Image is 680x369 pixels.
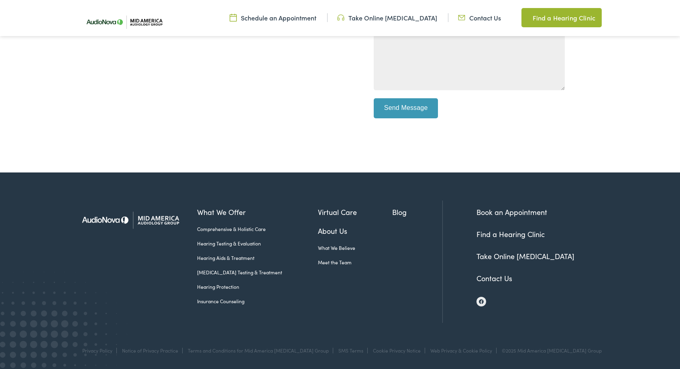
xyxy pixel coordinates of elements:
[374,98,438,118] input: Send Message
[197,269,318,276] a: [MEDICAL_DATA] Testing & Treatment
[337,13,344,22] img: utility icon
[430,347,492,354] a: Web Privacy & Cookie Policy
[498,348,602,353] div: ©2025 Mid America [MEDICAL_DATA] Group
[122,347,178,354] a: Notice of Privacy Practice
[476,207,547,217] a: Book an Appointment
[476,229,545,239] a: Find a Hearing Clinic
[458,13,465,22] img: utility icon
[392,207,442,217] a: Blog
[373,347,421,354] a: Cookie Privacy Notice
[476,273,512,283] a: Contact Us
[476,251,574,261] a: Take Online [MEDICAL_DATA]
[230,13,316,22] a: Schedule an Appointment
[82,347,112,354] a: Privacy Policy
[318,259,393,266] a: Meet the Team
[197,254,318,262] a: Hearing Aids & Treatment
[337,13,437,22] a: Take Online [MEDICAL_DATA]
[197,283,318,290] a: Hearing Protection
[338,347,363,354] a: SMS Terms
[197,207,318,217] a: What We Offer
[521,13,529,22] img: utility icon
[318,225,393,236] a: About Us
[318,244,393,251] a: What We Believe
[197,240,318,247] a: Hearing Testing & Evaluation
[197,298,318,305] a: Insurance Counseling
[230,13,237,22] img: utility icon
[521,8,602,27] a: Find a Hearing Clinic
[479,299,484,304] img: Facebook icon, indicating the presence of the site or brand on the social media platform.
[188,347,329,354] a: Terms and Conditions for Mid America [MEDICAL_DATA] Group
[458,13,501,22] a: Contact Us
[318,207,393,217] a: Virtual Care
[75,201,185,239] img: Mid America Audiology Group
[197,225,318,233] a: Comprehensive & Holistic Care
